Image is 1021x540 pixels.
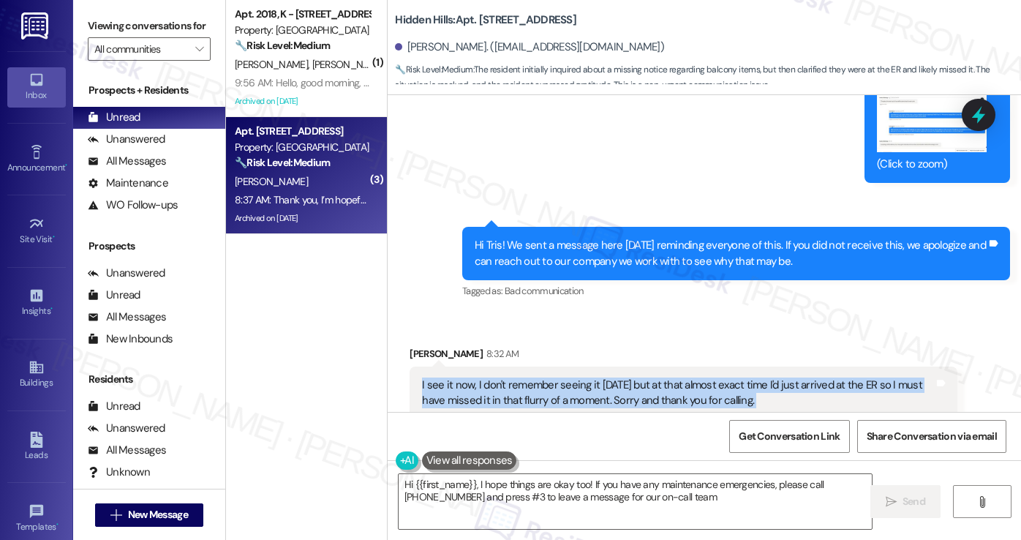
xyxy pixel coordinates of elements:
[7,499,66,539] a: Templates •
[73,239,225,254] div: Prospects
[235,156,330,169] strong: 🔧 Risk Level: Medium
[7,67,66,107] a: Inbox
[88,154,166,169] div: All Messages
[50,304,53,314] span: •
[976,496,987,508] i: 
[877,157,987,172] div: (Click to zoom)
[505,285,584,297] span: Bad communication
[7,211,66,251] a: Site Visit •
[7,283,66,323] a: Insights •
[73,83,225,98] div: Prospects + Residents
[475,238,987,269] div: Hi Tris! We sent a message here [DATE] reminding everyone of this. If you did not receive this, w...
[729,420,849,453] button: Get Conversation Link
[56,520,59,530] span: •
[88,132,165,147] div: Unanswered
[21,12,51,40] img: ResiDesk Logo
[870,485,941,518] button: Send
[88,443,166,458] div: All Messages
[88,421,165,436] div: Unanswered
[95,503,203,527] button: New Message
[867,429,997,444] span: Share Conversation via email
[462,280,1010,301] div: Tagged as:
[53,232,55,242] span: •
[235,7,370,22] div: Apt. 2018, K - [STREET_ADDRESS]
[73,372,225,387] div: Residents
[195,43,203,55] i: 
[399,474,872,529] textarea: Hi {{first_name}}, I hope things are okay too! If you have any maintenance emergencies,
[88,198,178,213] div: WO Follow-ups
[88,176,168,191] div: Maintenance
[65,160,67,170] span: •
[422,378,934,409] div: I see it now, I don't remember seeing it [DATE] but at that almost exact time I'd just arrived at...
[235,193,461,206] div: 8:37 AM: Thank you, I’m hopeful things will be ok soon.
[235,76,663,89] div: 9:56 AM: Hello, good morning, I wanted to ask you if you need me to renew the apartment insurance?
[395,62,1021,94] span: : The resident initially inquired about a missing notice regarding balcony items, but then clarif...
[94,37,187,61] input: All communities
[88,266,165,281] div: Unanswered
[233,209,372,228] div: Archived on [DATE]
[88,399,140,414] div: Unread
[88,465,150,480] div: Unknown
[235,58,312,71] span: [PERSON_NAME]
[110,509,121,521] i: 
[88,15,211,37] label: Viewing conversations for
[739,429,840,444] span: Get Conversation Link
[483,346,519,361] div: 8:32 AM
[233,92,372,110] div: Archived on [DATE]
[903,494,925,509] span: Send
[395,40,664,55] div: [PERSON_NAME]. ([EMAIL_ADDRESS][DOMAIN_NAME])
[877,87,987,152] button: Zoom image
[395,64,472,75] strong: 🔧 Risk Level: Medium
[7,427,66,467] a: Leads
[235,39,330,52] strong: 🔧 Risk Level: Medium
[235,140,370,155] div: Property: [GEOGRAPHIC_DATA]
[410,346,957,367] div: [PERSON_NAME]
[395,12,576,28] b: Hidden Hills: Apt. [STREET_ADDRESS]
[235,23,370,38] div: Property: [GEOGRAPHIC_DATA]
[88,110,140,125] div: Unread
[235,124,370,139] div: Apt. [STREET_ADDRESS]
[128,507,188,522] span: New Message
[235,175,308,188] span: [PERSON_NAME]
[88,310,166,325] div: All Messages
[886,496,897,508] i: 
[88,288,140,303] div: Unread
[312,58,385,71] span: [PERSON_NAME]
[88,331,173,347] div: New Inbounds
[7,355,66,394] a: Buildings
[857,420,1006,453] button: Share Conversation via email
